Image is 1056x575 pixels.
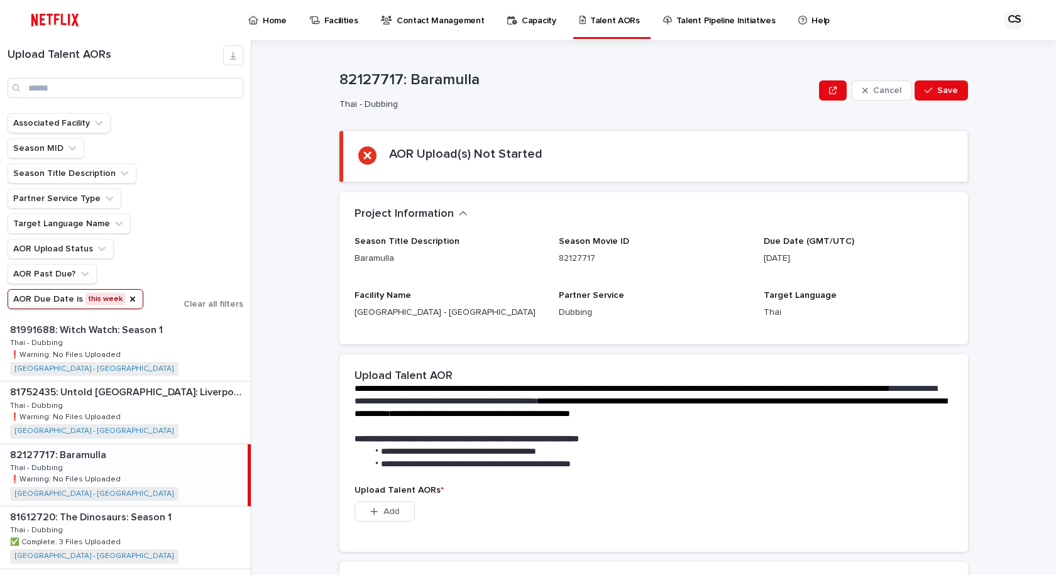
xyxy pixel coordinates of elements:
h2: Project Information [355,207,454,221]
p: Thai - Dubbing [10,523,65,535]
button: Clear all filters [173,300,243,309]
span: Upload Talent AORs [355,486,444,495]
p: ❗️Warning: No Files Uploaded [10,473,123,484]
h2: Upload Talent AOR [355,370,453,383]
p: Baramulla [355,252,544,265]
span: Clear all filters [184,300,243,309]
p: 82127717: Baramulla [339,71,814,89]
span: Target Language [764,291,837,300]
p: 82127717: Baramulla [10,447,109,461]
button: Season Title Description [8,163,136,183]
span: Cancel [873,86,901,95]
button: Cancel [852,80,912,101]
h1: Upload Talent AORs [8,48,223,62]
span: Add [383,507,399,516]
a: [GEOGRAPHIC_DATA] - [GEOGRAPHIC_DATA] [15,427,173,435]
span: Save [937,86,958,95]
button: Partner Service Type [8,189,121,209]
button: AOR Due Date [8,289,143,309]
button: Associated Facility [8,113,111,133]
span: Season Movie ID [559,237,629,246]
p: ✅ Complete: 3 Files Uploaded [10,535,123,547]
button: Add [355,501,415,522]
button: AOR Upload Status [8,239,114,259]
p: 82127717 [559,252,748,265]
p: Thai - Dubbing [339,99,809,110]
input: Search [8,78,243,98]
button: Season MID [8,138,84,158]
p: [DATE] [764,252,953,265]
p: [GEOGRAPHIC_DATA] - [GEOGRAPHIC_DATA] [355,306,544,319]
p: ❗️Warning: No Files Uploaded [10,410,123,422]
img: ifQbXi3ZQGMSEF7WDB7W [25,8,85,33]
p: 81991688: Witch Watch: Season 1 [10,322,165,336]
a: [GEOGRAPHIC_DATA] - [GEOGRAPHIC_DATA] [15,490,173,498]
p: 81612720: The Dinosaurs: Season 1 [10,509,174,523]
a: [GEOGRAPHIC_DATA] - [GEOGRAPHIC_DATA] [15,552,173,561]
span: Partner Service [559,291,624,300]
a: [GEOGRAPHIC_DATA] - [GEOGRAPHIC_DATA] [15,364,173,373]
p: 81752435: Untold UK: Liverpool's Miracle of Istanbul [10,384,248,398]
p: Thai - Dubbing [10,399,65,410]
span: Due Date (GMT/UTC) [764,237,854,246]
button: Project Information [355,207,468,221]
span: Facility Name [355,291,411,300]
h2: AOR Upload(s) Not Started [389,146,542,162]
button: Save [915,80,968,101]
button: AOR Past Due? [8,264,97,284]
div: CS [1004,10,1025,30]
p: Dubbing [559,306,748,319]
p: Thai [764,306,953,319]
button: Target Language Name [8,214,131,234]
p: Thai - Dubbing [10,461,65,473]
p: ❗️Warning: No Files Uploaded [10,348,123,359]
p: Thai - Dubbing [10,336,65,348]
span: Season Title Description [355,237,459,246]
